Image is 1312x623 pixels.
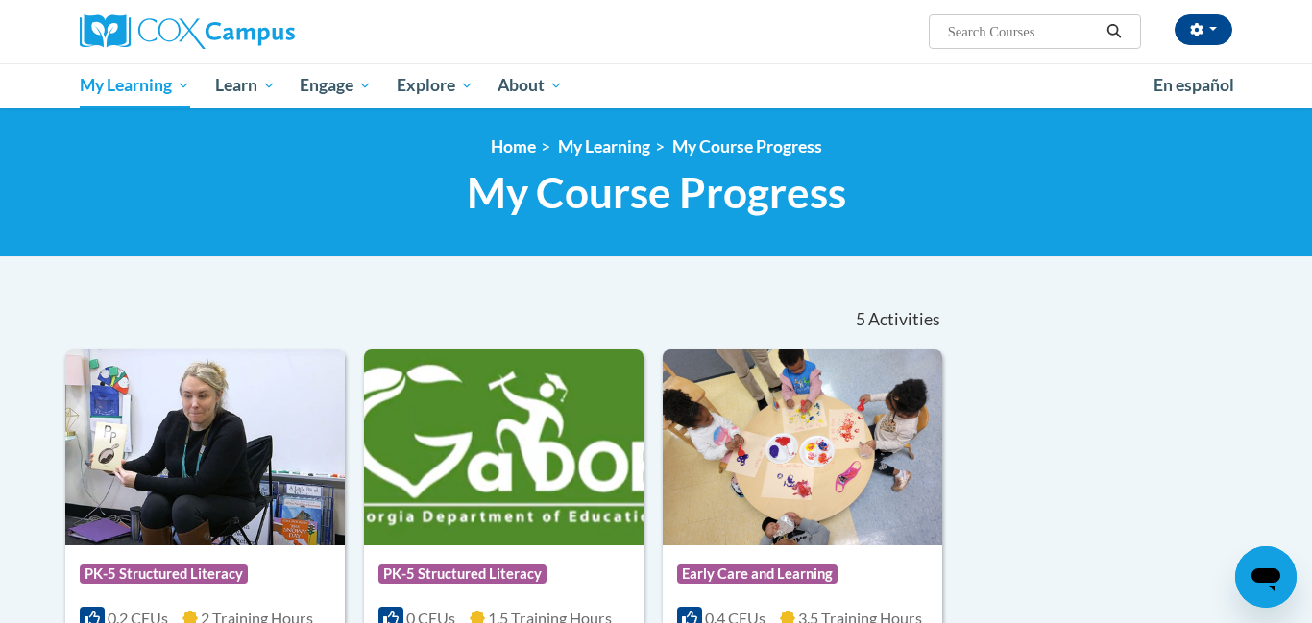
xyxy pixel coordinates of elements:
img: Cox Campus [80,14,295,49]
a: Cox Campus [80,14,445,49]
a: My Learning [558,136,650,156]
span: About [498,74,563,97]
span: Explore [397,74,474,97]
span: Learn [215,74,276,97]
a: Home [491,136,536,156]
img: Course Logo [364,349,644,545]
a: About [486,63,576,108]
span: Engage [300,74,372,97]
input: Search Courses [946,20,1100,43]
span: My Learning [80,74,190,97]
a: My Learning [67,63,203,108]
button: Account Settings [1175,14,1232,45]
a: Explore [384,63,486,108]
span: 5 [856,309,865,330]
span: En español [1154,75,1234,95]
img: Course Logo [663,349,942,545]
button: Search [1100,20,1129,43]
span: Activities [868,309,940,330]
a: En español [1141,65,1247,106]
a: My Course Progress [672,136,822,156]
span: My Course Progress [467,167,846,218]
span: PK-5 Structured Literacy [378,564,547,584]
a: Learn [203,63,288,108]
div: Main menu [51,63,1261,108]
span: PK-5 Structured Literacy [80,564,248,584]
span: Early Care and Learning [677,564,838,584]
iframe: Button to launch messaging window [1235,546,1297,608]
img: Course Logo [65,349,345,545]
a: Engage [287,63,384,108]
